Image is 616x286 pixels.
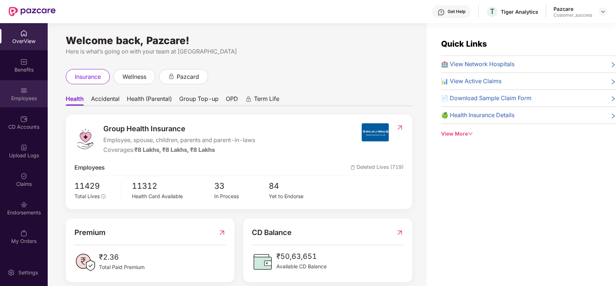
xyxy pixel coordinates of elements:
[269,192,324,200] div: Yet to Endorse
[276,251,327,262] span: ₹50,63,651
[177,72,199,81] span: pazcard
[20,144,27,151] img: svg+xml;base64,PHN2ZyBpZD0iVXBsb2FkX0xvZ3MiIGRhdGEtbmFtZT0iVXBsb2FkIExvZ3MiIHhtbG5zPSJodHRwOi8vd3...
[74,252,96,273] img: PaidPremiumIcon
[9,7,56,16] img: New Pazcare Logo
[269,180,324,192] span: 84
[468,131,473,136] span: down
[441,130,616,138] div: View More
[553,5,592,12] div: Pazcare
[490,7,495,16] span: T
[20,87,27,94] img: svg+xml;base64,PHN2ZyBpZD0iRW1wbG95ZWVzIiB4bWxucz0iaHR0cDovL3d3dy53My5vcmcvMjAwMC9zdmciIHdpZHRoPS...
[132,180,214,192] span: 11312
[362,123,389,141] img: insurerIcon
[179,95,219,106] span: Group Top-up
[16,269,40,276] div: Settings
[396,124,404,131] img: RedirectIcon
[74,193,100,199] span: Total Lives
[99,263,145,271] span: Total Paid Premium
[8,269,15,276] img: svg+xml;base64,PHN2ZyBpZD0iU2V0dGluZy0yMHgyMCIgeG1sbnM9Imh0dHA6Ly93d3cudzMub3JnLzIwMDAvc3ZnIiB3aW...
[66,95,84,106] span: Health
[20,230,27,237] img: svg+xml;base64,PHN2ZyBpZD0iTXlfT3JkZXJzIiBkYXRhLW5hbWU9Ik15IE9yZGVycyIgeG1sbnM9Imh0dHA6Ly93d3cudz...
[74,128,96,150] img: logo
[66,47,412,56] div: Here is what’s going on with your team at [GEOGRAPHIC_DATA]
[122,72,146,81] span: wellness
[396,227,404,238] img: RedirectIcon
[91,95,120,106] span: Accidental
[74,163,105,172] span: Employees
[214,192,269,200] div: In Process
[610,95,616,103] span: right
[134,146,215,153] span: ₹8 Lakhs, ₹8 Lakhs, ₹8 Lakhs
[441,94,531,103] span: 📄 Download Sample Claim Form
[74,180,116,192] span: 11429
[66,38,412,43] div: Welcome back, Pazcare!
[103,136,255,145] span: Employee, spouse, children, parents and parent-in-laws
[218,227,226,238] img: RedirectIcon
[103,123,255,135] span: Group Health Insurance
[20,258,27,265] img: svg+xml;base64,PHN2ZyBpZD0iVXBkYXRlZCIgeG1sbnM9Imh0dHA6Ly93d3cudzMub3JnLzIwMDAvc3ZnIiB3aWR0aD0iMj...
[350,163,404,172] span: Deleted Lives (719)
[610,112,616,120] span: right
[610,78,616,86] span: right
[600,9,606,14] img: svg+xml;base64,PHN2ZyBpZD0iRHJvcGRvd24tMzJ4MzIiIHhtbG5zPSJodHRwOi8vd3d3LnczLm9yZy8yMDAwL3N2ZyIgd2...
[441,39,487,48] span: Quick Links
[448,9,465,14] div: Get Help
[20,201,27,208] img: svg+xml;base64,PHN2ZyBpZD0iRW5kb3JzZW1lbnRzIiB4bWxucz0iaHR0cDovL3d3dy53My5vcmcvMjAwMC9zdmciIHdpZH...
[252,227,292,238] span: CD Balance
[103,145,255,154] div: Coverages:
[254,95,279,106] span: Term Life
[245,96,252,102] div: animation
[101,194,105,199] span: info-circle
[20,58,27,65] img: svg+xml;base64,PHN2ZyBpZD0iQmVuZWZpdHMiIHhtbG5zPSJodHRwOi8vd3d3LnczLm9yZy8yMDAwL3N2ZyIgd2lkdGg9Ij...
[441,111,514,120] span: 🍏 Health Insurance Details
[168,73,175,80] div: animation
[127,95,172,106] span: Health (Parental)
[438,9,445,16] img: svg+xml;base64,PHN2ZyBpZD0iSGVscC0zMngzMiIgeG1sbnM9Imh0dHA6Ly93d3cudzMub3JnLzIwMDAvc3ZnIiB3aWR0aD...
[20,115,27,123] img: svg+xml;base64,PHN2ZyBpZD0iQ0RfQWNjb3VudHMiIGRhdGEtbmFtZT0iQ0QgQWNjb3VudHMiIHhtbG5zPSJodHRwOi8vd3...
[74,227,105,238] span: Premium
[99,252,145,263] span: ₹2.36
[350,165,355,170] img: deleteIcon
[441,77,501,86] span: 📊 View Active Claims
[226,95,238,106] span: OPD
[441,60,514,69] span: 🏥 View Network Hospitals
[20,172,27,180] img: svg+xml;base64,PHN2ZyBpZD0iQ2xhaW0iIHhtbG5zPSJodHRwOi8vd3d3LnczLm9yZy8yMDAwL3N2ZyIgd2lkdGg9IjIwIi...
[214,180,269,192] span: 33
[610,61,616,69] span: right
[276,262,327,270] span: Available CD Balance
[252,251,273,273] img: CDBalanceIcon
[501,8,538,15] div: Tiger Analytics
[132,192,214,200] div: Health Card Available
[75,72,101,81] span: insurance
[20,30,27,37] img: svg+xml;base64,PHN2ZyBpZD0iSG9tZSIgeG1sbnM9Imh0dHA6Ly93d3cudzMub3JnLzIwMDAvc3ZnIiB3aWR0aD0iMjAiIG...
[553,12,592,18] div: Customer_success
